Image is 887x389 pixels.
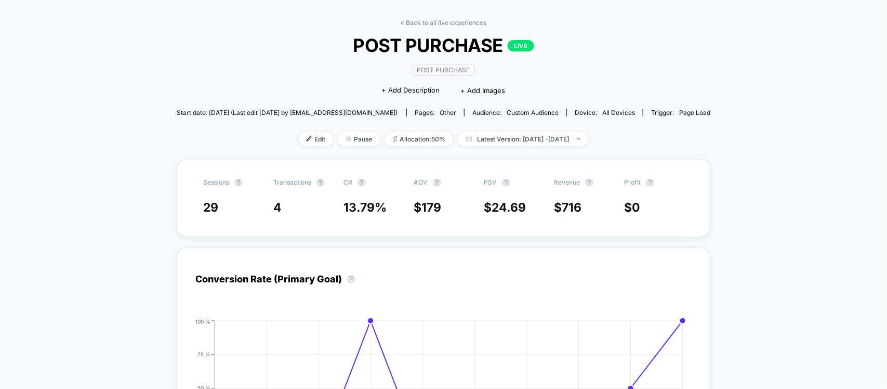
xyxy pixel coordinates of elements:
a: < Back to all live experiences [401,19,487,27]
p: LIVE [508,40,534,51]
span: Pause [338,132,380,146]
span: Edit [299,132,333,146]
button: ? [646,178,654,187]
button: ? [358,178,366,187]
tspan: 100 % [195,318,210,324]
img: end [577,138,580,140]
span: 0 [632,200,640,215]
span: AOV [414,178,428,186]
span: CR [343,178,352,186]
span: $ [484,200,526,215]
div: Pages: [415,109,456,116]
img: rebalance [393,136,397,142]
span: Profit [624,178,641,186]
span: Sessions [203,178,229,186]
span: + Add Images [461,86,506,95]
span: PSV [484,178,497,186]
span: $ [624,200,640,215]
span: 179 [421,200,441,215]
button: ? [347,275,355,283]
span: Page Load [679,109,710,116]
span: other [440,109,456,116]
span: Custom Audience [507,109,559,116]
span: POST PURCHASE [203,34,684,56]
span: 13.79 % [343,200,387,215]
button: ? [234,178,243,187]
img: edit [307,136,312,141]
img: calendar [466,136,472,141]
tspan: 75 % [197,351,210,357]
span: 29 [203,200,218,215]
span: Revenue [554,178,580,186]
div: Trigger: [651,109,710,116]
span: all devices [602,109,635,116]
button: ? [433,178,441,187]
span: 4 [273,200,282,215]
button: ? [502,178,510,187]
div: Conversion Rate (Primary Goal) [195,274,361,284]
span: Start date: [DATE] (Last edit [DATE] by [EMAIL_ADDRESS][DOMAIN_NAME]) [177,109,398,116]
span: Latest Version: [DATE] - [DATE] [458,132,588,146]
span: 24.69 [492,200,526,215]
span: + Add Description [382,85,440,96]
span: Device: [566,109,643,116]
span: Post Purchase [413,64,475,76]
button: ? [585,178,593,187]
span: Allocation: 50% [385,132,453,146]
button: ? [316,178,325,187]
span: Transactions [273,178,311,186]
span: $ [414,200,441,215]
span: 716 [562,200,581,215]
img: end [346,136,351,141]
span: $ [554,200,581,215]
div: Audience: [472,109,559,116]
